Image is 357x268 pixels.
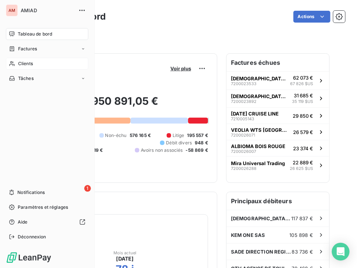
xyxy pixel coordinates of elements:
[231,143,285,149] span: ALBIOMA BOIS ROUGE
[141,147,183,154] span: Avoirs non associés
[166,140,192,146] span: Débit divers
[6,216,88,228] a: Aide
[113,251,137,255] span: Mois actuel
[227,192,329,210] h6: Principaux débiteurs
[231,117,254,121] span: 7210005143
[227,71,329,90] button: [DEMOGRAPHIC_DATA] SA720002353362 073 €67 826 $US
[231,160,285,166] span: Mira Universal Trading
[227,107,329,124] button: [DATE] CRUISE LINE721000514329 850 €
[292,215,313,221] span: 117 837 €
[293,11,330,23] button: Actions
[231,127,290,133] span: VEOLIA WTS [GEOGRAPHIC_DATA]
[231,215,292,221] span: [DEMOGRAPHIC_DATA] SA
[231,133,255,137] span: 7200026071
[21,7,74,13] span: AMIAD
[294,93,313,98] span: 31 685 €
[227,90,329,108] button: [DEMOGRAPHIC_DATA] SA720002389231 685 €35 119 $US
[231,76,287,81] span: [DEMOGRAPHIC_DATA] SA
[18,234,46,240] span: Déconnexion
[18,219,28,225] span: Aide
[6,252,52,264] img: Logo LeanPay
[227,124,329,140] button: VEOLIA WTS [GEOGRAPHIC_DATA]720002607126 579 €
[17,189,45,196] span: Notifications
[173,132,184,139] span: Litige
[292,249,313,255] span: 83 736 €
[18,60,33,67] span: Clients
[231,232,265,238] span: KEM ONE SAS
[6,4,18,16] div: AM
[293,75,313,81] span: 62 073 €
[18,75,34,82] span: Tâches
[231,93,289,99] span: [DEMOGRAPHIC_DATA] SA
[18,31,52,37] span: Tableau de bord
[84,185,91,192] span: 1
[292,98,313,105] span: 35 119 $US
[293,145,313,151] span: 23 374 €
[168,65,193,72] button: Voir plus
[290,81,313,87] span: 67 826 $US
[293,160,313,165] span: 22 889 €
[290,232,313,238] span: 105 898 €
[227,140,329,156] button: ALBIOMA BOIS ROUGE720002600723 374 €
[332,243,350,261] div: Open Intercom Messenger
[195,140,208,146] span: 948 €
[293,113,313,119] span: 29 850 €
[231,99,256,104] span: 7200023892
[130,132,151,139] span: 576 165 €
[227,54,329,71] h6: Factures échues
[187,132,208,139] span: 195 557 €
[231,149,256,154] span: 7200026007
[186,147,208,154] span: -58 869 €
[116,255,134,262] span: [DATE]
[231,81,256,86] span: 7200023533
[231,111,279,117] span: [DATE] CRUISE LINE
[293,129,313,135] span: 26 579 €
[170,66,191,71] span: Voir plus
[290,165,313,172] span: 26 625 $US
[105,132,127,139] span: Non-échu
[231,166,256,171] span: 7200026288
[231,249,292,255] span: SADE DIRECTION REGIONALE SUD-OUEST
[18,204,68,211] span: Paramètres et réglages
[42,94,208,115] h2: 950 891,05 €
[18,46,37,52] span: Factures
[227,156,329,174] button: Mira Universal Trading720002628822 889 €26 625 $US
